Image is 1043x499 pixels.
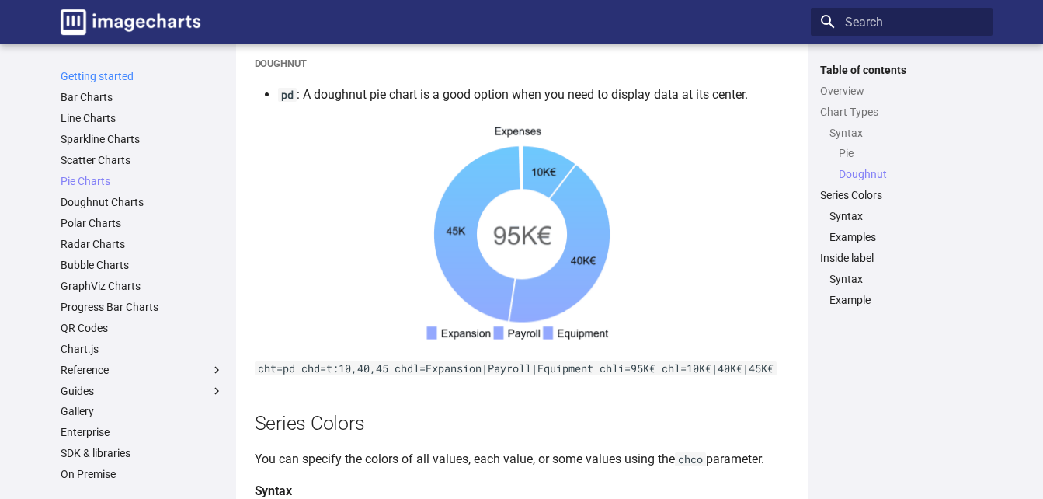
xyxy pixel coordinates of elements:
[61,384,224,398] label: Guides
[61,446,224,460] a: SDK & libraries
[61,111,224,125] a: Line Charts
[820,209,983,244] nav: Series Colors
[820,126,983,182] nav: Chart Types
[61,258,224,272] a: Bubble Charts
[811,8,993,36] input: Search
[61,300,224,314] a: Progress Bar Charts
[61,132,224,146] a: Sparkline Charts
[829,230,983,244] a: Examples
[61,342,224,356] a: Chart.js
[255,410,789,437] h2: Series Colors
[811,63,993,308] nav: Table of contents
[820,251,983,265] a: Inside label
[54,3,207,41] a: Image-Charts documentation
[820,84,983,98] a: Overview
[675,452,706,466] code: chco
[61,321,224,335] a: QR Codes
[61,216,224,230] a: Polar Charts
[829,293,983,307] a: Example
[61,425,224,439] a: Enterprise
[255,449,789,469] p: You can specify the colors of all values, each value, or some values using the parameter.
[61,404,224,418] a: Gallery
[839,167,983,181] a: Doughnut
[278,85,789,105] li: : A doughnut pie chart is a good option when you need to display data at its center.
[61,90,224,104] a: Bar Charts
[255,117,789,346] img: chart
[839,146,983,160] a: Pie
[61,363,224,377] label: Reference
[61,69,224,83] a: Getting started
[61,279,224,293] a: GraphViz Charts
[61,9,200,35] img: logo
[255,361,777,375] code: cht=pd chd=t:10,40,45 chdl=Expansion|Payroll|Equipment chli=95K€ chl=10K€|40K€|45K€
[61,195,224,209] a: Doughnut Charts
[278,88,297,102] code: pd
[820,105,983,119] a: Chart Types
[61,467,224,481] a: On Premise
[811,63,993,77] label: Table of contents
[829,126,983,140] a: Syntax
[820,272,983,307] nav: Inside label
[829,146,983,181] nav: Syntax
[829,272,983,286] a: Syntax
[61,174,224,188] a: Pie Charts
[61,237,224,251] a: Radar Charts
[829,209,983,223] a: Syntax
[255,56,789,72] h5: Doughnut
[820,188,983,202] a: Series Colors
[61,153,224,167] a: Scatter Charts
